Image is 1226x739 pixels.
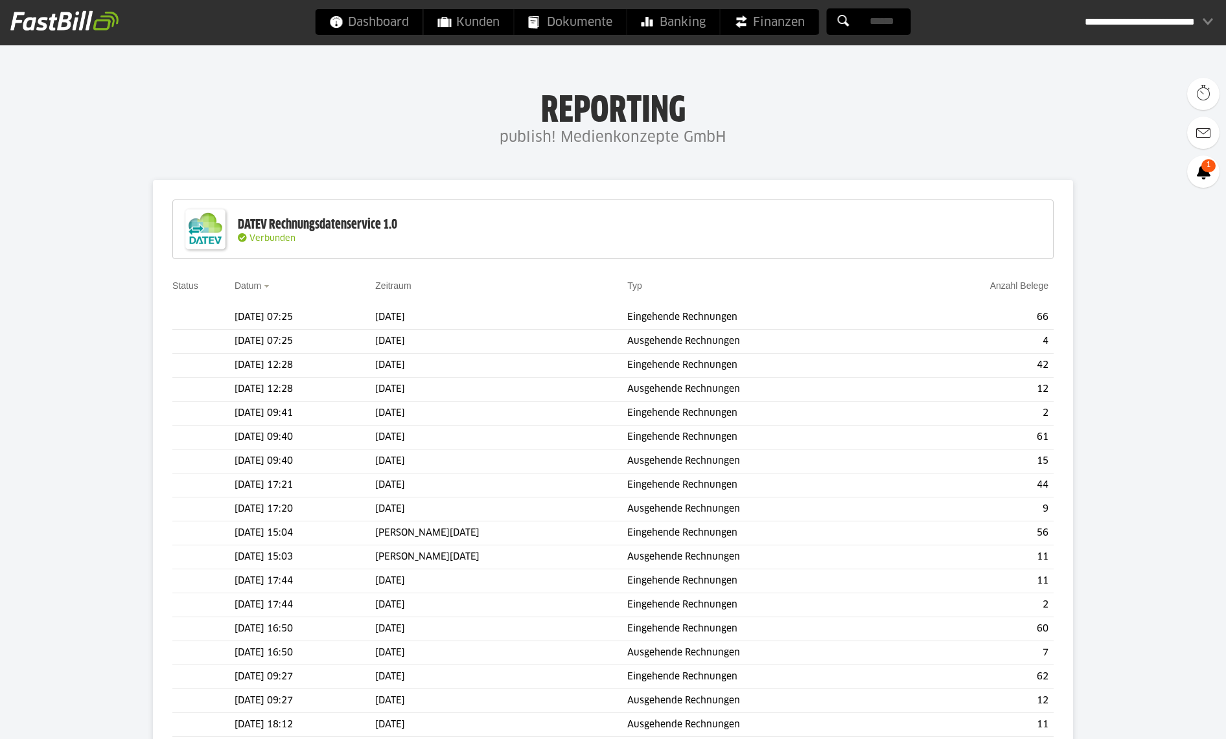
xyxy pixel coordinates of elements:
td: [DATE] [375,689,627,713]
td: Eingehende Rechnungen [627,521,899,545]
img: sort_desc.gif [264,285,272,288]
a: Dokumente [515,9,627,35]
td: [DATE] [375,378,627,402]
td: [PERSON_NAME][DATE] [375,521,627,545]
td: 62 [900,665,1054,689]
td: [DATE] 12:28 [235,378,375,402]
td: Ausgehende Rechnungen [627,545,899,569]
td: [DATE] [375,641,627,665]
td: [DATE] 07:25 [235,330,375,354]
td: [DATE] [375,497,627,521]
span: Dashboard [330,9,409,35]
td: [DATE] [375,330,627,354]
td: [DATE] 17:21 [235,473,375,497]
td: [DATE] [375,402,627,426]
td: 42 [900,354,1054,378]
td: 7 [900,641,1054,665]
a: Zeitraum [375,280,411,291]
td: [DATE] 07:25 [235,306,375,330]
td: 11 [900,713,1054,737]
td: [DATE] [375,665,627,689]
a: Banking [627,9,720,35]
td: Eingehende Rechnungen [627,354,899,378]
td: [DATE] 16:50 [235,641,375,665]
span: Verbunden [249,234,295,243]
iframe: Öffnet ein Widget, in dem Sie weitere Informationen finden [1125,700,1213,733]
td: 11 [900,569,1054,593]
td: Eingehende Rechnungen [627,617,899,641]
td: 60 [900,617,1054,641]
td: Eingehende Rechnungen [627,426,899,449]
h1: Reporting [130,91,1096,125]
a: Typ [627,280,642,291]
td: Eingehende Rechnungen [627,665,899,689]
td: Ausgehende Rechnungen [627,689,899,713]
a: Dashboard [316,9,423,35]
td: [DATE] 09:40 [235,449,375,473]
td: [DATE] 17:44 [235,569,375,593]
a: Kunden [424,9,514,35]
span: 1 [1201,159,1216,172]
td: [PERSON_NAME][DATE] [375,545,627,569]
td: [DATE] [375,593,627,617]
td: [DATE] [375,449,627,473]
td: Eingehende Rechnungen [627,402,899,426]
span: Kunden [438,9,500,35]
td: [DATE] 15:04 [235,521,375,545]
td: Eingehende Rechnungen [627,306,899,330]
span: Finanzen [735,9,805,35]
img: DATEV-Datenservice Logo [179,203,231,255]
td: Ausgehende Rechnungen [627,378,899,402]
td: [DATE] 18:12 [235,713,375,737]
td: 2 [900,402,1054,426]
td: Eingehende Rechnungen [627,473,899,497]
td: 11 [900,545,1054,569]
td: [DATE] [375,306,627,330]
a: Datum [235,280,261,291]
td: [DATE] [375,617,627,641]
td: [DATE] 09:27 [235,665,375,689]
td: [DATE] [375,569,627,593]
td: 61 [900,426,1054,449]
td: [DATE] 15:03 [235,545,375,569]
a: 1 [1187,155,1220,188]
td: [DATE] 16:50 [235,617,375,641]
span: Banking [642,9,706,35]
span: Dokumente [529,9,612,35]
td: [DATE] 17:44 [235,593,375,617]
td: Ausgehende Rechnungen [627,713,899,737]
td: 56 [900,521,1054,545]
td: [DATE] 09:40 [235,426,375,449]
img: fastbill_logo_white.png [10,10,119,31]
td: 12 [900,378,1054,402]
td: 9 [900,497,1054,521]
a: Anzahl Belege [990,280,1048,291]
td: Eingehende Rechnungen [627,569,899,593]
td: 4 [900,330,1054,354]
td: Ausgehende Rechnungen [627,330,899,354]
td: [DATE] 09:27 [235,689,375,713]
td: [DATE] [375,426,627,449]
td: 15 [900,449,1054,473]
td: Eingehende Rechnungen [627,593,899,617]
td: [DATE] [375,473,627,497]
td: [DATE] 12:28 [235,354,375,378]
td: [DATE] [375,354,627,378]
td: 66 [900,306,1054,330]
td: [DATE] 09:41 [235,402,375,426]
div: DATEV Rechnungsdatenservice 1.0 [238,216,397,233]
a: Status [172,280,198,291]
td: Ausgehende Rechnungen [627,641,899,665]
td: [DATE] [375,713,627,737]
td: Ausgehende Rechnungen [627,497,899,521]
a: Finanzen [721,9,819,35]
td: 12 [900,689,1054,713]
td: [DATE] 17:20 [235,497,375,521]
td: Ausgehende Rechnungen [627,449,899,473]
td: 2 [900,593,1054,617]
td: 44 [900,473,1054,497]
